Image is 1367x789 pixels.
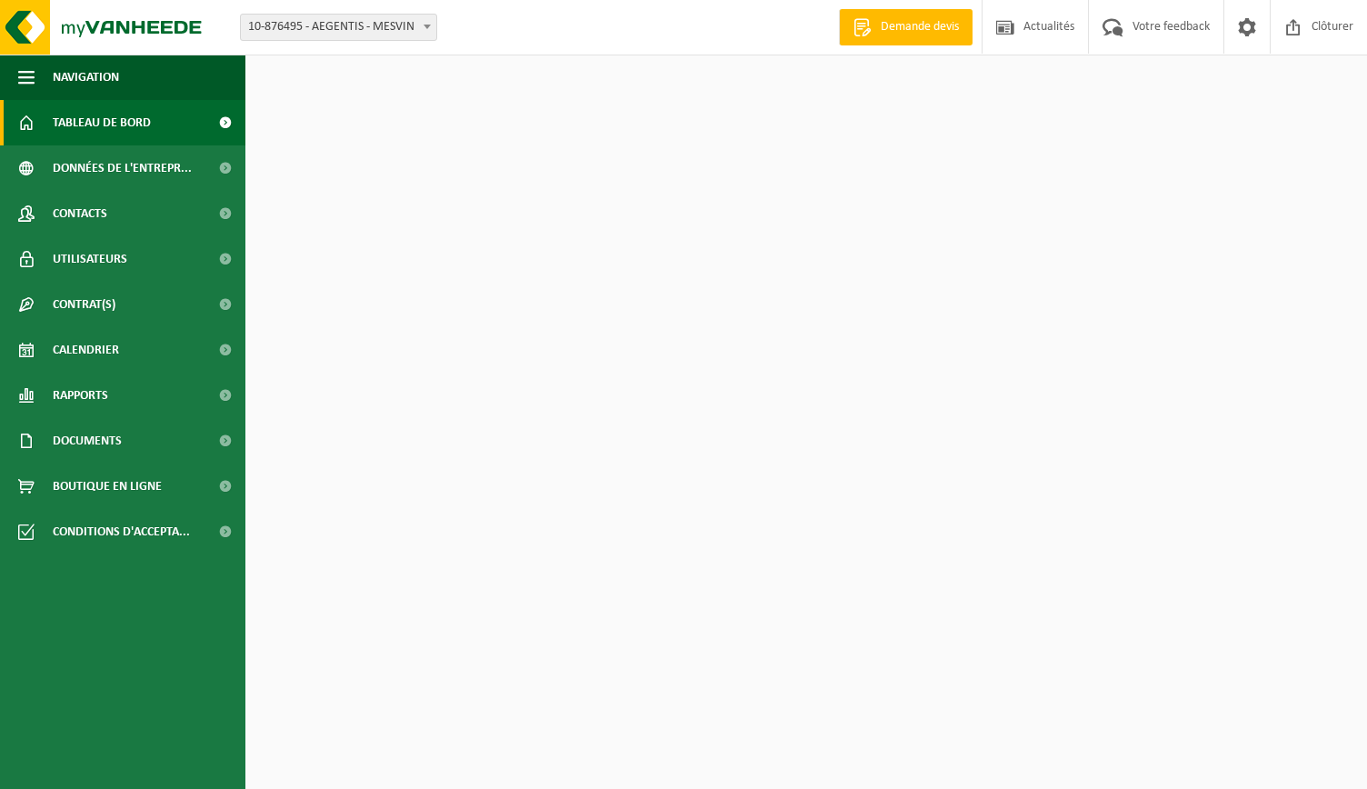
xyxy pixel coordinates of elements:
[876,18,963,36] span: Demande devis
[241,15,436,40] span: 10-876495 - AEGENTIS - MESVIN
[53,100,151,145] span: Tableau de bord
[240,14,437,41] span: 10-876495 - AEGENTIS - MESVIN
[53,464,162,509] span: Boutique en ligne
[53,191,107,236] span: Contacts
[53,418,122,464] span: Documents
[53,145,192,191] span: Données de l'entrepr...
[53,282,115,327] span: Contrat(s)
[839,9,973,45] a: Demande devis
[53,509,190,554] span: Conditions d'accepta...
[53,327,119,373] span: Calendrier
[53,236,127,282] span: Utilisateurs
[53,55,119,100] span: Navigation
[53,373,108,418] span: Rapports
